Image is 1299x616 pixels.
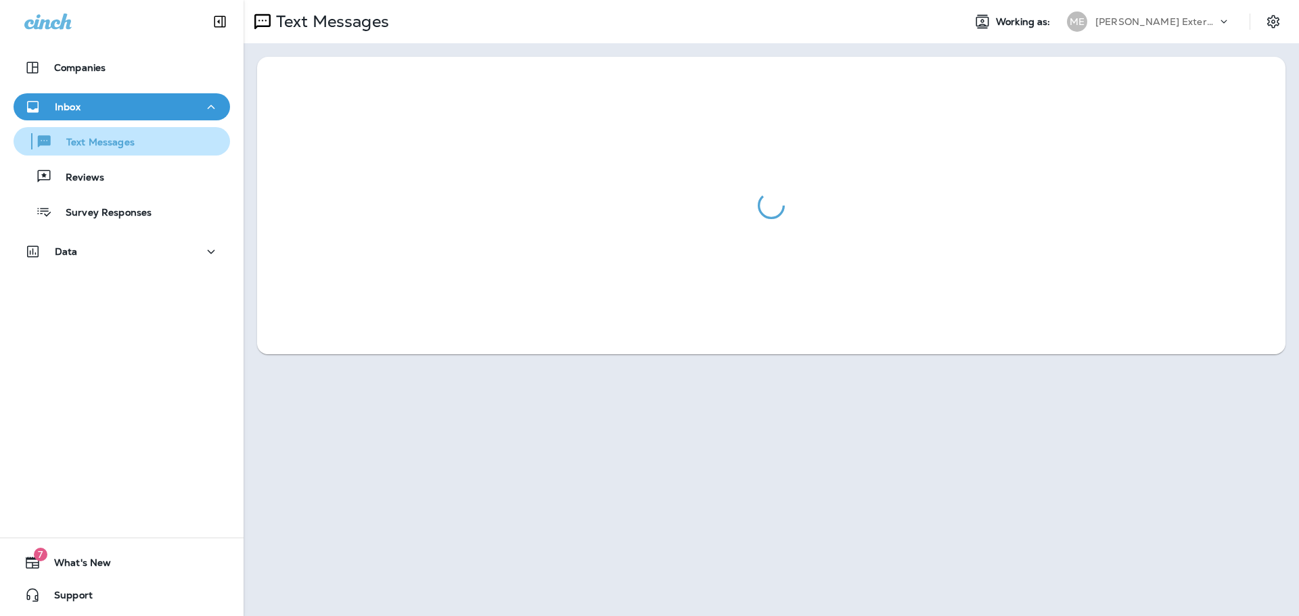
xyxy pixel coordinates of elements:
p: Survey Responses [52,207,152,220]
button: Survey Responses [14,197,230,226]
button: Data [14,238,230,265]
button: 7What's New [14,549,230,576]
p: Data [55,246,78,257]
button: Companies [14,54,230,81]
button: Support [14,582,230,609]
span: 7 [34,548,47,561]
p: Text Messages [53,137,135,149]
div: ME [1067,11,1087,32]
button: Reviews [14,162,230,191]
span: Working as: [996,16,1053,28]
span: What's New [41,557,111,573]
button: Inbox [14,93,230,120]
button: Text Messages [14,127,230,156]
span: Support [41,590,93,606]
button: Collapse Sidebar [201,8,239,35]
button: Settings [1261,9,1285,34]
p: Companies [54,62,106,73]
p: [PERSON_NAME] Exterminating [1095,16,1217,27]
p: Text Messages [271,11,389,32]
p: Inbox [55,101,81,112]
p: Reviews [52,172,104,185]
